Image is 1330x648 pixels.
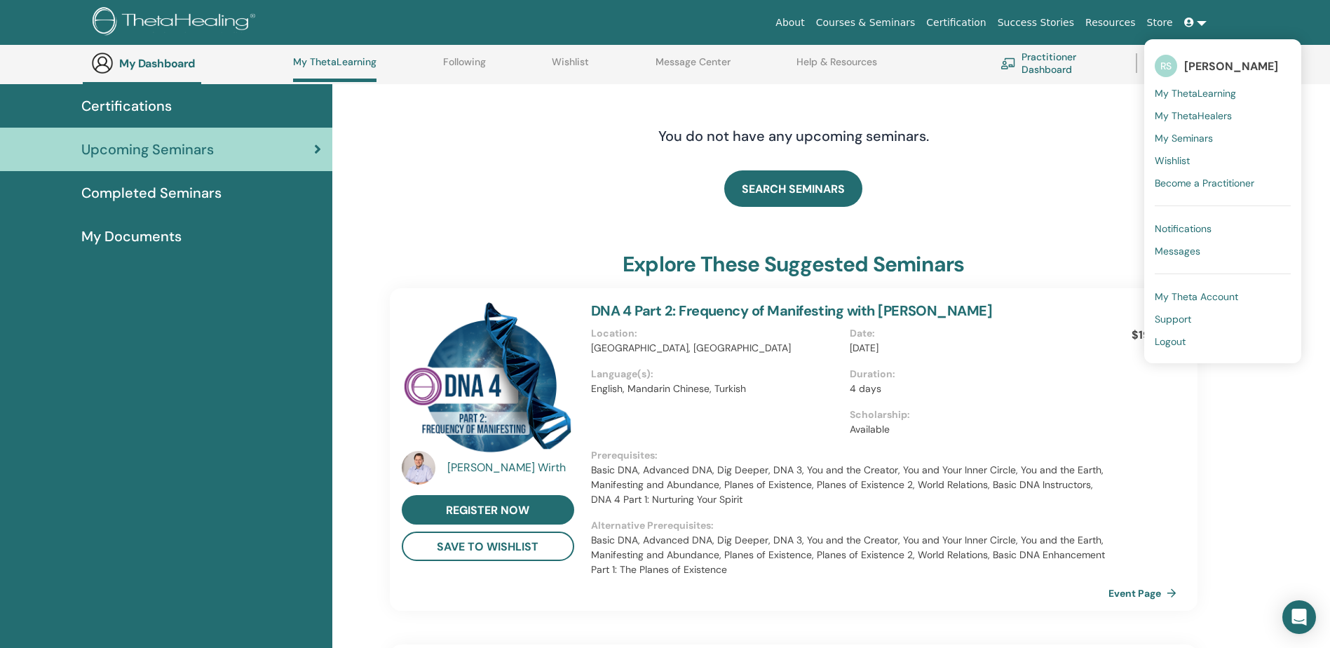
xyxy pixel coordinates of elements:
[1155,109,1232,122] span: My ThetaHealers
[1155,308,1291,330] a: Support
[742,182,845,196] span: SEARCH SEMINARS
[1155,177,1254,189] span: Become a Practitioner
[1155,290,1238,303] span: My Theta Account
[573,128,1015,144] h4: You do not have any upcoming seminars.
[293,56,376,82] a: My ThetaLearning
[93,7,260,39] img: logo.png
[1155,154,1190,167] span: Wishlist
[1132,327,1181,344] p: $1950.00
[850,367,1100,382] p: Duration :
[1155,82,1291,104] a: My ThetaLearning
[656,56,731,79] a: Message Center
[1155,222,1212,235] span: Notifications
[447,459,577,476] a: [PERSON_NAME] Wirth
[1000,58,1016,69] img: chalkboard-teacher.svg
[1155,245,1200,257] span: Messages
[119,57,259,70] h3: My Dashboard
[552,56,589,79] a: Wishlist
[1155,50,1291,82] a: RS[PERSON_NAME]
[992,10,1080,36] a: Success Stories
[591,302,993,320] a: DNA 4 Part 2: Frequency of Manifesting with [PERSON_NAME]
[1155,240,1291,262] a: Messages
[81,226,182,247] span: My Documents
[796,56,877,79] a: Help & Resources
[402,302,574,455] img: DNA 4 Part 2: Frequency of Manifesting
[1155,335,1186,348] span: Logout
[81,95,172,116] span: Certifications
[810,10,921,36] a: Courses & Seminars
[591,326,841,341] p: Location :
[591,341,841,356] p: [GEOGRAPHIC_DATA], [GEOGRAPHIC_DATA]
[850,382,1100,396] p: 4 days
[81,182,222,203] span: Completed Seminars
[1155,132,1213,144] span: My Seminars
[591,533,1108,577] p: Basic DNA, Advanced DNA, Dig Deeper, DNA 3, You and the Creator, You and Your Inner Circle, You a...
[402,495,574,525] a: register now
[1080,10,1141,36] a: Resources
[850,326,1100,341] p: Date :
[1155,127,1291,149] a: My Seminars
[591,448,1108,463] p: Prerequisites :
[1155,217,1291,240] a: Notifications
[1141,10,1179,36] a: Store
[1155,330,1291,353] a: Logout
[850,422,1100,437] p: Available
[81,139,214,160] span: Upcoming Seminars
[1184,59,1278,74] span: [PERSON_NAME]
[850,407,1100,422] p: Scholarship :
[402,532,574,561] button: save to wishlist
[1155,172,1291,194] a: Become a Practitioner
[770,10,810,36] a: About
[1155,104,1291,127] a: My ThetaHealers
[623,252,964,277] h3: explore these suggested seminars
[443,56,486,79] a: Following
[591,463,1108,507] p: Basic DNA, Advanced DNA, Dig Deeper, DNA 3, You and the Creator, You and Your Inner Circle, You a...
[1155,87,1236,100] span: My ThetaLearning
[1108,583,1182,604] a: Event Page
[724,170,862,207] a: SEARCH SEMINARS
[591,367,841,382] p: Language(s) :
[446,503,529,518] span: register now
[591,382,841,396] p: English, Mandarin Chinese, Turkish
[1000,48,1119,79] a: Practitioner Dashboard
[1155,313,1191,325] span: Support
[402,451,435,485] img: default.jpg
[1155,149,1291,172] a: Wishlist
[1155,285,1291,308] a: My Theta Account
[91,52,114,74] img: generic-user-icon.jpg
[850,341,1100,356] p: [DATE]
[591,518,1108,533] p: Alternative Prerequisites :
[1282,600,1316,634] div: Open Intercom Messenger
[921,10,991,36] a: Certification
[1155,55,1177,77] span: RS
